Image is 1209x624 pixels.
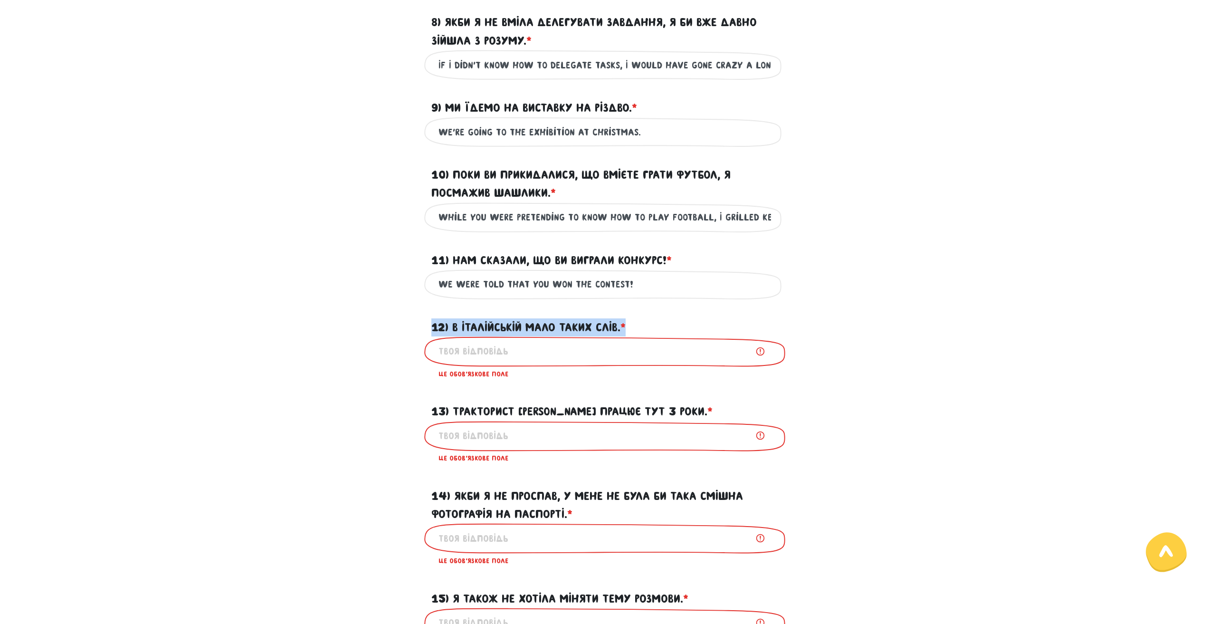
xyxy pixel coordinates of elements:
[431,251,672,269] label: 11) Нам сказали, що ви виграли конкурс!
[431,166,778,202] label: 10) Поки ви прикидалися, що вмієте грати футбол, я посмажив шашлики.
[438,341,771,362] input: Твоя відповідь
[438,556,771,566] div: Це обов'язкове поле
[438,54,771,76] input: Твоя відповідь
[431,318,626,336] label: 12) В італійській мало таких слів.
[438,528,771,549] input: Твоя відповідь
[431,99,637,117] label: 9) Ми їдемо на виставку на Різдво.
[438,425,771,447] input: Твоя відповідь
[438,369,771,379] div: Це обов'язкове поле
[431,13,778,50] label: 8) Якби я не вміла делегувати завдання, я би вже давно зійшла з розуму.
[431,403,713,421] label: 13) Тракторист [PERSON_NAME] працює тут 3 роки.
[438,453,771,463] div: Це обов'язкове поле
[438,274,771,295] input: Твоя відповідь
[431,487,778,524] label: 14) Якби я не проспав, у мене не була би така смішна фотографія на паспорті.
[438,207,771,228] input: Твоя відповідь
[438,121,771,143] input: Твоя відповідь
[431,590,688,608] label: 15) Я також не хотіла міняти тему розмови.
